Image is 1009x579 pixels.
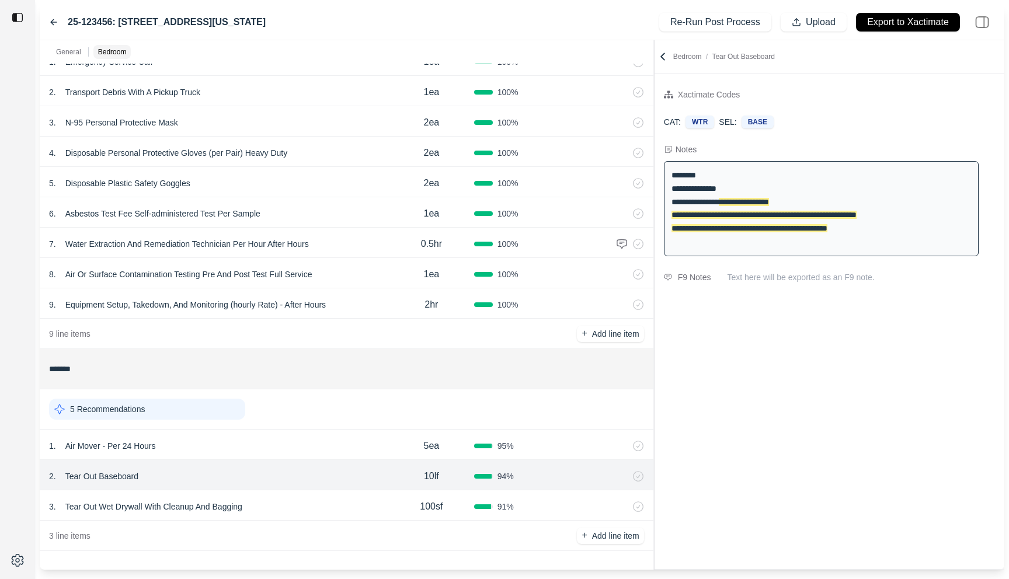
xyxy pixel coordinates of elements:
[670,16,760,29] p: Re-Run Post Process
[867,16,949,29] p: Export to Xactimate
[12,12,23,23] img: toggle sidebar
[659,13,771,32] button: Re-Run Post Process
[806,16,836,29] p: Upload
[856,13,960,32] button: Export to Xactimate
[781,13,847,32] button: Upload
[969,9,995,35] img: right-panel.svg
[68,15,266,29] label: 25-123456: [STREET_ADDRESS][US_STATE]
